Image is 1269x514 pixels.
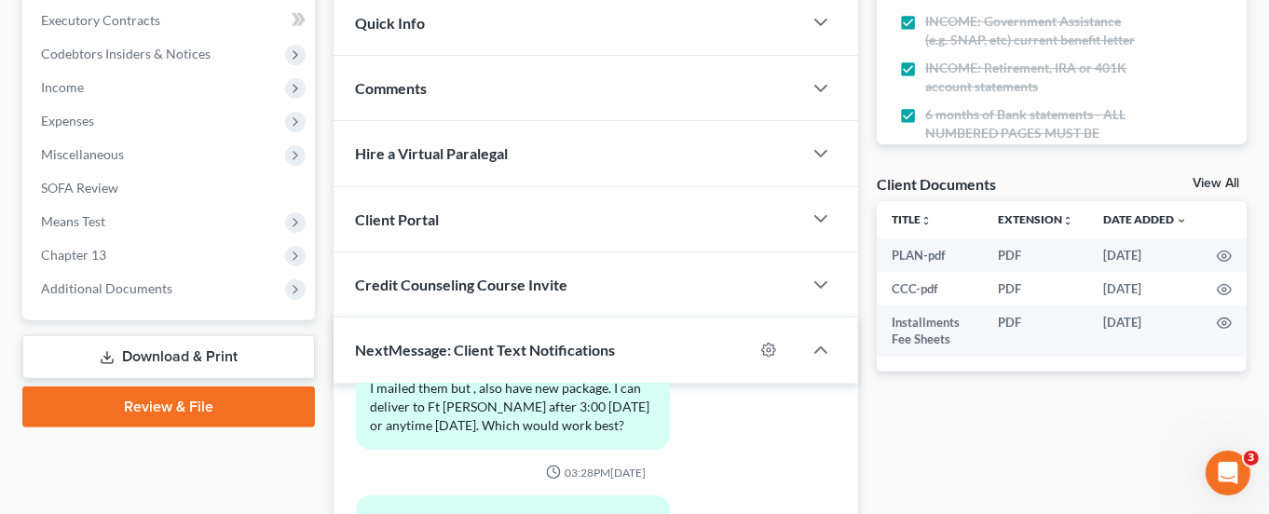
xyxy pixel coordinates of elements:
span: Quick Info [356,14,426,32]
a: View All [1193,177,1239,190]
a: Extensionunfold_more [998,212,1073,226]
span: Additional Documents [41,280,172,296]
span: Expenses [41,113,94,128]
iframe: Intercom live chat [1206,451,1250,495]
a: SOFA Review [26,171,315,205]
a: Date Added expand_more [1103,212,1187,226]
span: Means Test [41,213,105,229]
span: Income [41,79,84,95]
span: Client Portal [356,210,440,228]
span: INCOME: Government Assistance (e.g. SNAP, etc) current benefit letter [925,12,1139,49]
div: 03:28PM[DATE] [356,465,837,480]
span: Chapter 13 [41,247,106,263]
a: Executory Contracts [26,4,315,37]
span: SOFA Review [41,180,118,196]
td: [DATE] [1088,305,1202,357]
div: I mailed them but , also have new package. I can deliver to Ft [PERSON_NAME] after 3:00 [DATE] or... [371,379,655,435]
i: unfold_more [1062,215,1073,226]
a: Titleunfold_more [892,212,932,226]
span: Miscellaneous [41,146,124,162]
i: unfold_more [921,215,932,226]
td: [DATE] [1088,272,1202,305]
td: [DATE] [1088,238,1202,272]
td: Installments Fee Sheets [877,305,983,357]
span: NextMessage: Client Text Notifications [356,341,616,358]
span: Credit Counseling Course Invite [356,276,568,293]
span: 3 [1244,451,1259,466]
td: PDF [983,238,1088,272]
a: Download & Print [22,335,315,379]
td: PDF [983,272,1088,305]
span: Codebtors Insiders & Notices [41,46,211,61]
span: INCOME: Retirement, IRA or 401K account statements [925,59,1139,96]
div: Client Documents [877,174,996,194]
i: expand_more [1176,215,1187,226]
a: Review & File [22,386,315,427]
span: Hire a Virtual Paralegal [356,144,509,162]
td: PDF [983,305,1088,357]
td: CCC-pdf [877,272,983,305]
span: Executory Contracts [41,12,160,28]
span: Comments [356,79,428,97]
span: 6 months of Bank statements - ALL NUMBERED PAGES MUST BE INCLUDED [925,105,1139,161]
td: PLAN-pdf [877,238,983,272]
